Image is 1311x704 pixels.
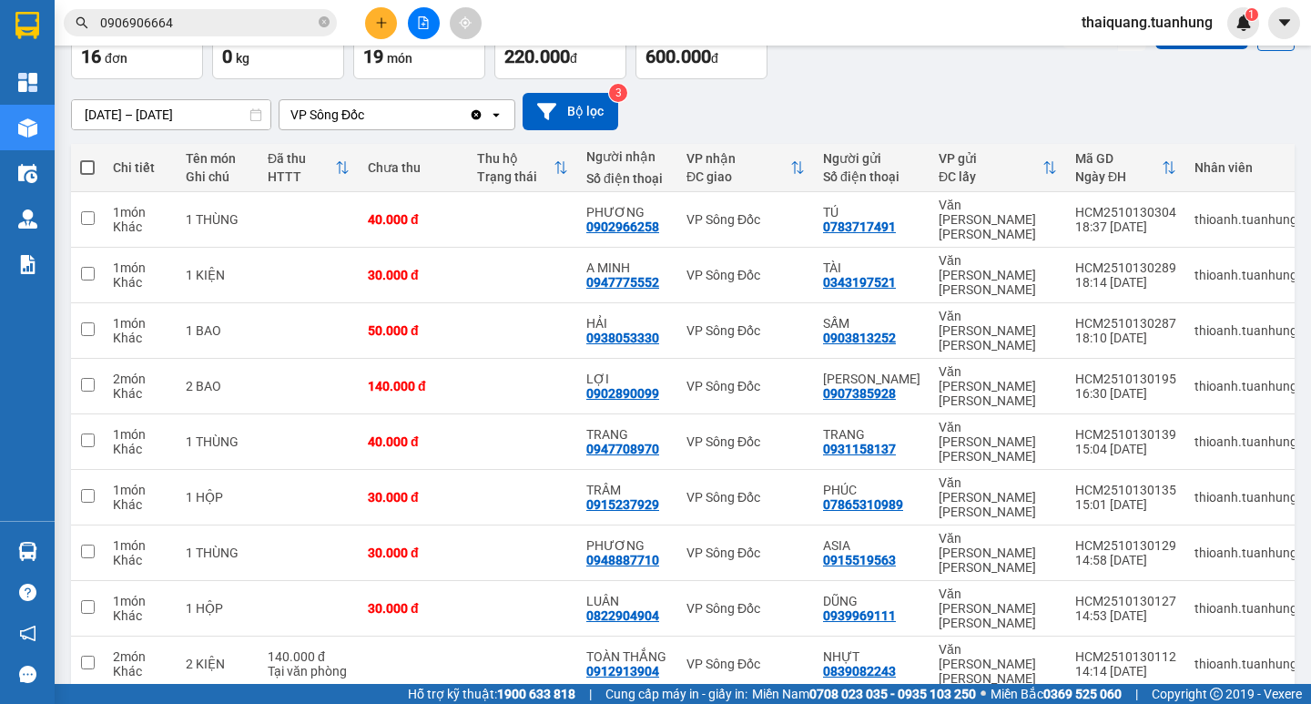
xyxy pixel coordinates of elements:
div: Người nhận [586,149,668,164]
div: VP Sông Đốc [686,212,805,227]
div: Khác [113,386,168,401]
span: close-circle [319,16,330,27]
div: 30.000 đ [368,546,459,560]
div: PHƯƠNG [586,205,668,219]
div: 0915237929 [586,497,659,512]
span: Miền Bắc [991,684,1122,704]
button: Khối lượng0kg [212,14,344,79]
div: LỢI [586,372,668,386]
button: caret-down [1268,7,1300,39]
div: 30.000 đ [368,490,459,505]
div: 2 món [113,372,168,386]
button: Số lượng19món [353,14,485,79]
img: warehouse-icon [18,542,37,561]
th: Toggle SortBy [468,144,577,192]
span: 16 [81,46,101,67]
div: 14:53 [DATE] [1075,608,1176,623]
div: 1 món [113,427,168,442]
div: 40.000 đ [368,434,459,449]
div: VP Sông Đốc [290,106,364,124]
div: VP Sông Đốc [686,268,805,282]
input: Select a date range. [72,100,270,129]
img: warehouse-icon [18,118,37,138]
div: HCM2510130135 [1075,483,1176,497]
div: NHỰT [823,649,920,664]
img: logo-vxr [15,12,39,39]
div: 0903813252 [823,331,896,345]
div: 140.000 đ [268,649,350,664]
img: warehouse-icon [18,164,37,183]
div: Văn [PERSON_NAME] [PERSON_NAME] [939,642,1057,686]
button: aim [450,7,482,39]
span: caret-down [1276,15,1293,31]
div: 1 món [113,260,168,275]
div: Thu hộ [477,151,554,166]
div: HCM2510130289 [1075,260,1176,275]
div: Khác [113,331,168,345]
div: 1 THÙNG [186,434,249,449]
div: 14:14 [DATE] [1075,664,1176,678]
div: 0938053330 [586,331,659,345]
div: TÀI [823,260,920,275]
div: Khác [113,608,168,623]
div: 16:30 [DATE] [1075,386,1176,401]
span: message [19,666,36,683]
div: 18:37 [DATE] [1075,219,1176,234]
div: PHƯƠNG [586,538,668,553]
div: Trạng thái [477,169,554,184]
span: thaiquang.tuanhung [1067,11,1227,34]
div: 40.000 đ [368,212,459,227]
span: 600.000 [645,46,711,67]
span: đ [570,51,577,66]
span: close-circle [319,15,330,32]
div: Khác [113,219,168,234]
div: Khác [113,497,168,512]
div: LUÂN [586,594,668,608]
div: VP Sông Đốc [686,657,805,671]
div: VP Sông Đốc [686,379,805,393]
div: 2 món [113,649,168,664]
div: Người gửi [823,151,920,166]
div: 140.000 đ [368,379,459,393]
div: 30.000 đ [368,601,459,616]
div: TÚ [823,205,920,219]
div: HCM2510130127 [1075,594,1176,608]
div: TRANG [823,427,920,442]
img: solution-icon [18,255,37,274]
img: dashboard-icon [18,73,37,92]
span: kg [236,51,249,66]
div: 50.000 đ [368,323,459,338]
div: Văn [PERSON_NAME] [PERSON_NAME] [939,587,1057,630]
div: 07865310989 [823,497,903,512]
div: Khác [113,275,168,290]
span: question-circle [19,584,36,601]
div: 18:10 [DATE] [1075,331,1176,345]
div: thioanh.tuanhung [1194,323,1297,338]
span: search [76,16,88,29]
div: NGỌC SINH [823,372,920,386]
div: 0822904904 [586,608,659,623]
div: thioanh.tuanhung [1194,601,1297,616]
div: 1 món [113,483,168,497]
div: Văn [PERSON_NAME] [PERSON_NAME] [939,198,1057,241]
input: Selected VP Sông Đốc. [366,106,368,124]
div: Số điện thoại [586,171,668,186]
div: VP Sông Đốc [686,601,805,616]
div: 1 THÙNG [186,212,249,227]
span: 19 [363,46,383,67]
th: Toggle SortBy [259,144,359,192]
div: Mã GD [1075,151,1162,166]
div: 1 KIỆN [186,268,249,282]
div: HCM2510130139 [1075,427,1176,442]
div: Văn [PERSON_NAME] [PERSON_NAME] [939,309,1057,352]
svg: Clear value [469,107,483,122]
div: 0907385928 [823,386,896,401]
div: SẤM [823,316,920,331]
div: Khác [113,664,168,678]
span: aim [459,16,472,29]
div: 15:04 [DATE] [1075,442,1176,456]
span: ⚪️ [981,690,986,698]
div: 0948887710 [586,553,659,567]
div: TOÀN THẮNG [586,649,668,664]
div: 14:58 [DATE] [1075,553,1176,567]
